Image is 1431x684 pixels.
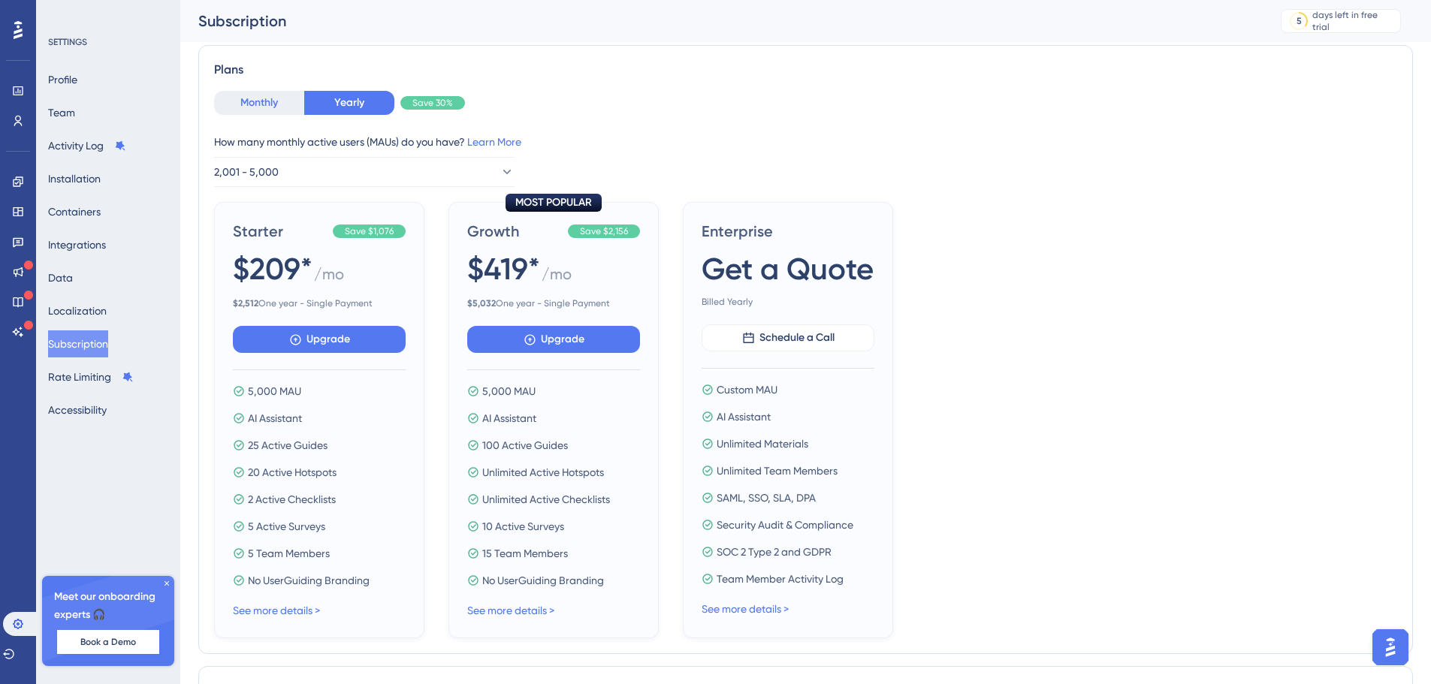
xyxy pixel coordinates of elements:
span: 15 Team Members [482,544,568,562]
div: How many monthly active users (MAUs) do you have? [214,133,1397,151]
span: Unlimited Active Checklists [482,490,610,508]
span: Save $1,076 [345,225,394,237]
span: 100 Active Guides [482,436,568,454]
span: Growth [467,221,562,242]
button: Activity Log [48,132,126,159]
span: Custom MAU [717,381,777,399]
div: Subscription [198,11,1243,32]
span: No UserGuiding Branding [248,571,370,589]
span: Unlimited Materials [717,435,808,453]
a: Learn More [467,136,521,148]
span: $419* [467,248,540,290]
a: See more details > [233,604,320,616]
button: Integrations [48,231,106,258]
button: Data [48,264,73,291]
span: 20 Active Hotspots [248,463,337,481]
span: AI Assistant [717,408,771,426]
span: 2 Active Checklists [248,490,336,508]
button: Yearly [304,91,394,115]
span: One year - Single Payment [467,297,640,309]
button: Accessibility [48,396,107,423]
span: Enterprise [702,221,874,242]
span: Get a Quote [702,248,874,290]
button: Profile [48,66,77,93]
span: Unlimited Active Hotspots [482,463,604,481]
span: Save $2,156 [580,225,628,237]
button: Book a Demo [57,630,159,654]
span: 5 Team Members [248,544,330,562]
div: Plans [214,61,1397,79]
button: Subscription [48,330,108,357]
span: 10 Active Surveys [482,517,564,535]
span: SOC 2 Type 2 and GDPR [717,543,832,561]
b: $ 5,032 [467,298,496,309]
span: 5,000 MAU [248,382,301,400]
span: 2,001 - 5,000 [214,163,279,181]
span: Security Audit & Compliance [717,516,853,534]
button: Rate Limiting [48,363,134,390]
span: Starter [233,221,327,242]
span: AI Assistant [248,409,302,427]
span: Save 30% [412,97,453,109]
span: 25 Active Guides [248,436,328,454]
span: SAML, SSO, SLA, DPA [717,489,816,507]
div: SETTINGS [48,36,170,48]
span: Unlimited Team Members [717,462,838,480]
span: 5 Active Surveys [248,517,325,535]
span: Upgrade [541,330,584,348]
span: 5,000 MAU [482,382,536,400]
b: $ 2,512 [233,298,258,309]
span: Team Member Activity Log [717,570,844,588]
iframe: UserGuiding AI Assistant Launcher [1368,625,1413,670]
a: See more details > [702,603,789,615]
button: 2,001 - 5,000 [214,157,515,187]
span: Meet our onboarding experts 🎧 [54,588,162,624]
span: Upgrade [306,330,350,348]
button: Monthly [214,91,304,115]
button: Schedule a Call [702,324,874,351]
button: Containers [48,198,101,225]
span: No UserGuiding Branding [482,571,604,589]
span: / mo [542,264,572,291]
div: 5 [1297,15,1302,27]
a: See more details > [467,604,554,616]
span: Billed Yearly [702,296,874,308]
button: Localization [48,297,107,324]
button: Upgrade [233,326,406,353]
button: Installation [48,165,101,192]
span: AI Assistant [482,409,536,427]
div: MOST POPULAR [506,194,602,212]
span: $209* [233,248,312,290]
button: Team [48,99,75,126]
span: One year - Single Payment [233,297,406,309]
button: Upgrade [467,326,640,353]
span: Schedule a Call [759,329,835,347]
span: Book a Demo [80,636,136,648]
span: / mo [314,264,344,291]
div: days left in free trial [1312,9,1396,33]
